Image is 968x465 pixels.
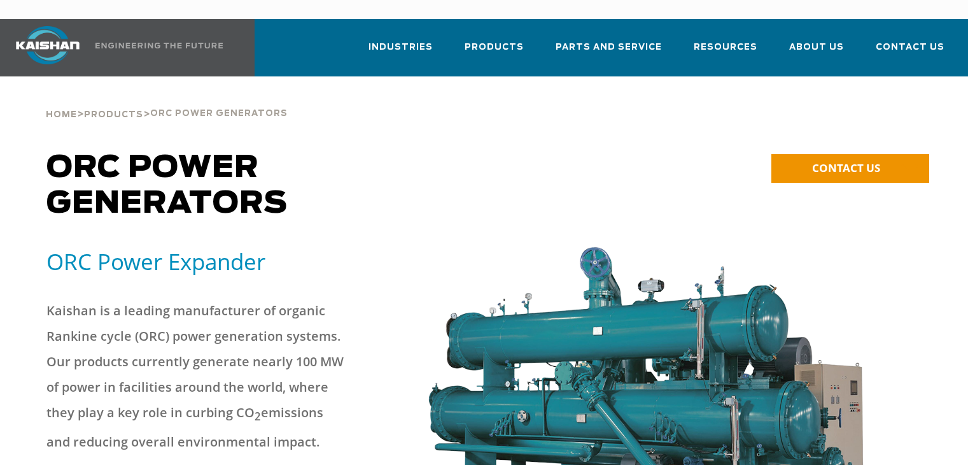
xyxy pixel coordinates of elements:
[84,108,143,120] a: Products
[812,161,880,175] span: CONTACT US
[465,40,524,55] span: Products
[556,40,662,55] span: Parts and Service
[556,31,662,74] a: Parts and Service
[368,40,433,55] span: Industries
[694,31,757,74] a: Resources
[46,76,288,125] div: > >
[465,31,524,74] a: Products
[46,111,77,119] span: Home
[368,31,433,74] a: Industries
[876,31,944,74] a: Contact Us
[771,154,929,183] a: CONTACT US
[46,108,77,120] a: Home
[789,31,844,74] a: About Us
[46,153,288,219] span: ORC Power Generators
[84,111,143,119] span: Products
[95,43,223,48] img: Engineering the future
[694,40,757,55] span: Resources
[150,110,288,118] span: ORC Power Generators
[255,409,261,424] sub: 2
[46,298,344,455] p: Kaishan is a leading manufacturer of organic Rankine cycle (ORC) power generation systems. Our pr...
[46,247,388,276] h5: ORC Power Expander
[876,40,944,55] span: Contact Us
[789,40,844,55] span: About Us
